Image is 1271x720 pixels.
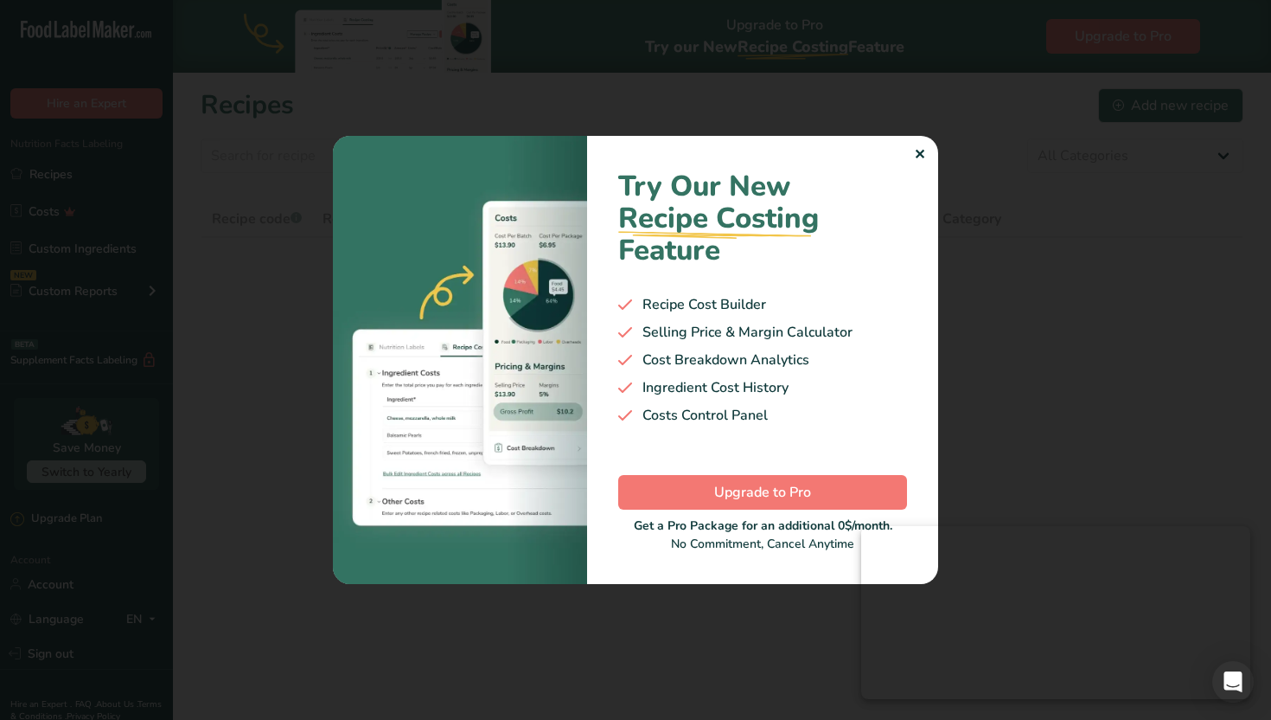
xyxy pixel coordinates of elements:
div: No Commitment, Cancel Anytime [618,517,907,553]
div: Ingredient Cost History [618,377,907,398]
div: ✕ [914,145,925,165]
div: Get a Pro Package for an additional 0$/month. [618,517,907,535]
div: Costs Control Panel [618,405,907,426]
div: Selling Price & Margin Calculator [618,322,907,343]
div: Recipe Cost Builder [618,294,907,315]
span: Recipe Costing [618,199,819,238]
button: Upgrade to Pro [618,475,907,510]
span: Upgrade to Pro [714,482,811,503]
div: Cost Breakdown Analytics [618,350,907,370]
h1: Try Our New Feature [618,170,907,267]
img: costing-image-1.bb94421.webp [333,136,587,584]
